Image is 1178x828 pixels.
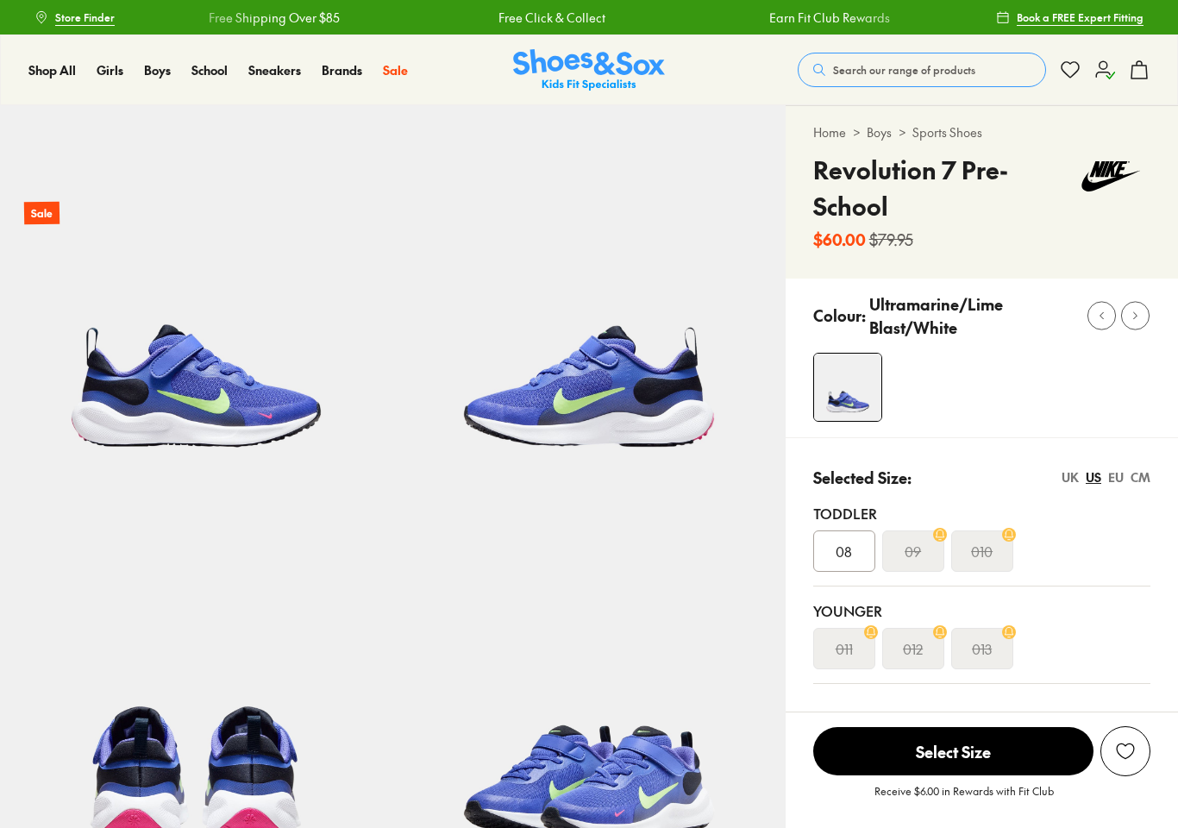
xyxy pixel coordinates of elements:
span: Select Size [813,727,1093,775]
img: SNS_Logo_Responsive.svg [513,49,665,91]
a: Boys [867,123,892,141]
span: Shop All [28,61,76,78]
a: Free Click & Collect [498,9,605,27]
div: Younger [813,600,1150,621]
img: Vendor logo [1071,152,1150,201]
a: Sports Shoes [912,123,982,141]
b: $60.00 [813,228,866,251]
p: Sale [24,202,60,225]
button: Select Size [813,726,1093,776]
s: 011 [836,638,853,659]
img: 4-472396_1 [814,354,881,421]
span: 08 [836,541,852,561]
a: School [191,61,228,79]
a: Boys [144,61,171,79]
a: Sale [383,61,408,79]
div: > > [813,123,1150,141]
span: Sale [383,61,408,78]
a: Earn Fit Club Rewards [768,9,889,27]
span: Book a FREE Expert Fitting [1017,9,1144,25]
a: Shop All [28,61,76,79]
span: Brands [322,61,362,78]
span: School [191,61,228,78]
span: Boys [144,61,171,78]
h4: Revolution 7 Pre-School [813,152,1072,224]
span: Store Finder [55,9,115,25]
div: CM [1131,468,1150,486]
a: Home [813,123,846,141]
span: Girls [97,61,123,78]
p: Receive $6.00 in Rewards with Fit Club [874,783,1054,814]
s: 010 [971,541,993,561]
a: Girls [97,61,123,79]
button: Add to wishlist [1100,726,1150,776]
a: Sneakers [248,61,301,79]
button: Search our range of products [798,53,1046,87]
p: Colour: [813,304,866,327]
s: $79.95 [869,228,913,251]
div: UK [1062,468,1079,486]
p: Selected Size: [813,466,912,489]
span: Search our range of products [833,62,975,78]
div: US [1086,468,1101,486]
a: Store Finder [34,2,115,33]
img: 5-472397_1 [392,105,785,498]
p: Ultramarine/Lime Blast/White [869,292,1075,339]
a: Book a FREE Expert Fitting [996,2,1144,33]
s: 012 [903,638,923,659]
div: Toddler [813,503,1150,524]
span: Sneakers [248,61,301,78]
a: Shoes & Sox [513,49,665,91]
a: Brands [322,61,362,79]
s: 013 [972,638,992,659]
div: EU [1108,468,1124,486]
s: 09 [905,541,921,561]
a: Free Shipping Over $85 [208,9,339,27]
